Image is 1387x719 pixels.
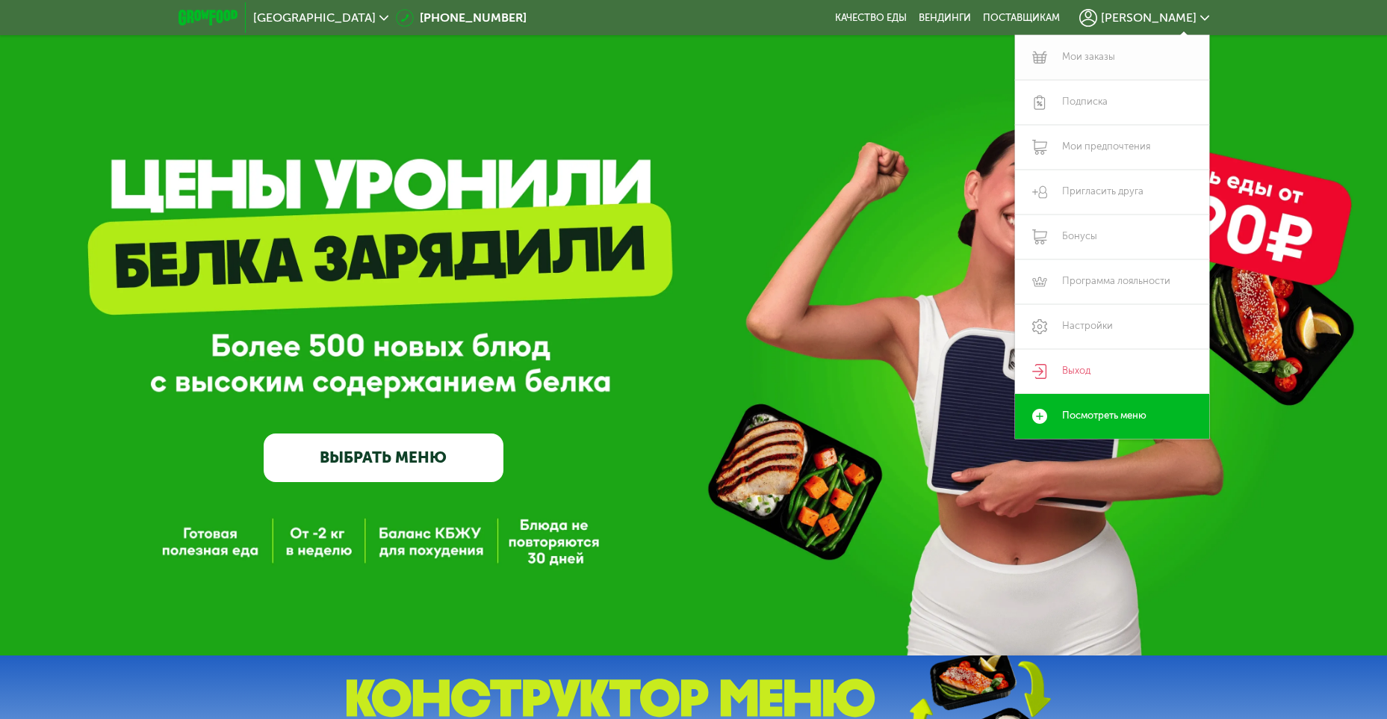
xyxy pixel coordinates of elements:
[1015,259,1209,304] a: Программа лояльности
[835,12,907,24] a: Качество еды
[1015,349,1209,394] a: Выход
[1015,304,1209,349] a: Настройки
[1101,12,1197,24] span: [PERSON_NAME]
[1015,170,1209,215] a: Пригласить друга
[1015,394,1209,439] a: Посмотреть меню
[253,12,376,24] span: [GEOGRAPHIC_DATA]
[264,433,503,481] a: ВЫБРАТЬ МЕНЮ
[396,9,527,27] a: [PHONE_NUMBER]
[1015,80,1209,125] a: Подписка
[983,12,1060,24] div: поставщикам
[1015,215,1209,259] a: Бонусы
[919,12,971,24] a: Вендинги
[1015,125,1209,170] a: Мои предпочтения
[1015,35,1209,80] a: Мои заказы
